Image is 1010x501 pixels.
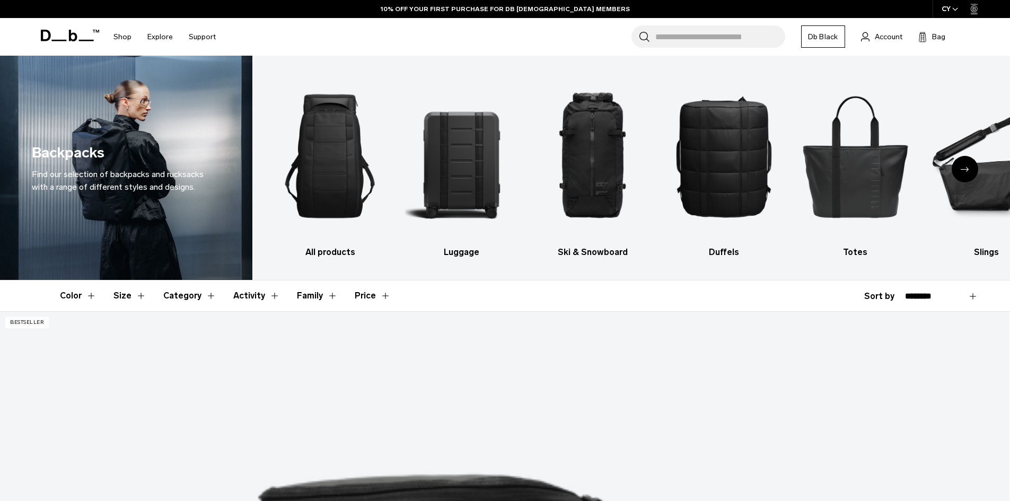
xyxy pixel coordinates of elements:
img: Db [799,72,912,241]
button: Toggle Filter [233,280,280,311]
li: 1 / 10 [274,72,387,259]
a: Shop [113,18,131,56]
a: Db Totes [799,72,912,259]
a: Support [189,18,216,56]
img: Db [274,72,387,241]
img: Db [668,72,780,241]
a: Db Luggage [405,72,518,259]
div: Next slide [952,156,978,182]
h1: Backpacks [32,142,104,164]
p: Bestseller [5,317,49,328]
a: Db Duffels [668,72,780,259]
a: Db All products [274,72,387,259]
span: Bag [932,31,945,42]
li: 4 / 10 [668,72,780,259]
a: Explore [147,18,173,56]
a: 10% OFF YOUR FIRST PURCHASE FOR DB [DEMOGRAPHIC_DATA] MEMBERS [381,4,630,14]
h3: Luggage [405,246,518,259]
li: 2 / 10 [405,72,518,259]
button: Toggle Filter [113,280,146,311]
li: 3 / 10 [537,72,649,259]
h3: Duffels [668,246,780,259]
button: Bag [918,30,945,43]
span: Account [875,31,902,42]
a: Db Ski & Snowboard [537,72,649,259]
a: Account [861,30,902,43]
h3: Ski & Snowboard [537,246,649,259]
li: 5 / 10 [799,72,912,259]
img: Db [405,72,518,241]
button: Toggle Filter [297,280,338,311]
img: Db [537,72,649,241]
button: Toggle Filter [163,280,216,311]
span: Find our selection of backpacks and rucksacks with a range of different styles and designs. [32,169,204,192]
nav: Main Navigation [106,18,224,56]
h3: All products [274,246,387,259]
a: Db Black [801,25,845,48]
button: Toggle Price [355,280,391,311]
button: Toggle Filter [60,280,96,311]
h3: Totes [799,246,912,259]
